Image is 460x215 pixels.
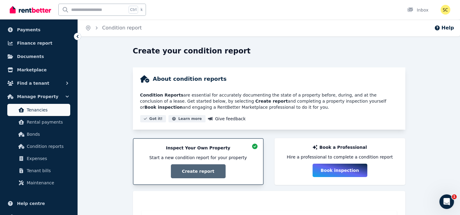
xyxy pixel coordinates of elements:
[168,115,205,122] button: Learn more
[27,155,68,162] span: Expenses
[255,99,288,104] strong: Create report
[319,144,367,150] p: Book a Professional
[5,197,73,210] a: Help centre
[5,24,73,36] a: Payments
[5,37,73,49] a: Finance report
[5,90,73,103] button: Manage Property
[313,164,367,177] button: Book inspection
[27,167,68,174] span: Tenant bills
[439,194,454,209] iframe: Intercom live chat
[5,50,73,63] a: Documents
[27,106,68,114] span: Tenancies
[208,115,246,122] a: Give feedback
[27,131,68,138] span: Bonds
[129,6,138,14] span: Ctrl
[166,145,230,151] p: Inspect Your Own Property
[17,26,40,33] span: Payments
[7,140,70,152] a: Condition reports
[17,39,52,47] span: Finance report
[144,105,183,110] strong: Book inspection
[10,5,51,14] img: RentBetter
[434,24,454,32] button: Help
[133,46,251,56] h1: Create your condition report
[17,53,44,60] span: Documents
[287,154,393,160] span: Hire a professional to complete a condition report
[140,115,166,122] button: Got it!
[407,7,428,13] div: Inbox
[441,5,450,15] img: Sarah Crain
[17,80,49,87] span: Find a tenant
[7,128,70,140] a: Bonds
[17,200,45,207] span: Help centre
[153,75,227,83] h2: About condition reports
[78,19,149,36] nav: Breadcrumb
[27,118,68,126] span: Rental payments
[27,143,68,150] span: Condition reports
[149,155,247,161] span: Start a new condition report for your property
[7,116,70,128] a: Rental payments
[140,93,183,97] strong: Condition Reports
[7,152,70,165] a: Expenses
[27,179,68,186] span: Maintenance
[452,194,457,199] span: 1
[140,7,143,12] span: k
[17,66,47,73] span: Marketplace
[7,104,70,116] a: Tenancies
[7,177,70,189] a: Maintenance
[17,93,58,100] span: Manage Property
[140,92,398,110] p: are essential for accurately documenting the state of a property before, during, and at the concl...
[5,77,73,89] button: Find a tenant
[5,64,73,76] a: Marketplace
[102,25,142,31] a: Condition report
[7,165,70,177] a: Tenant bills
